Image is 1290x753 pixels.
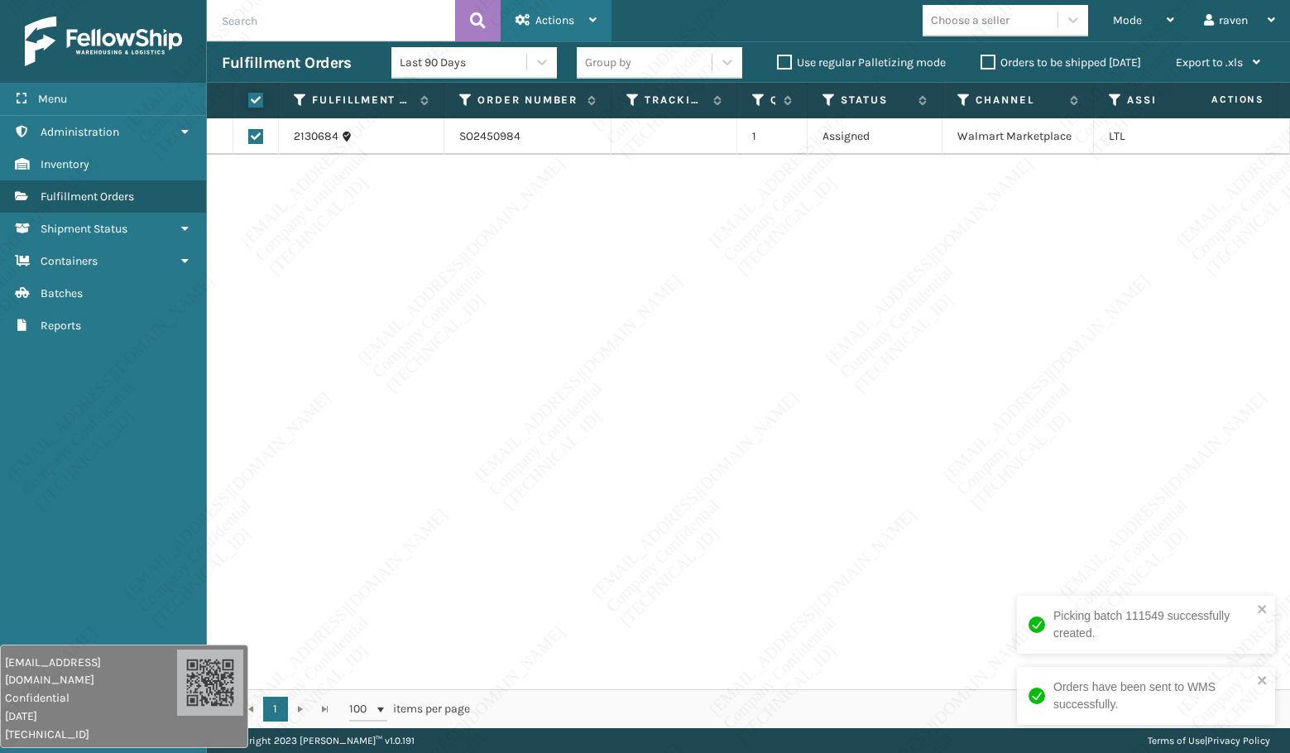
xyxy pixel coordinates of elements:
[349,701,374,717] span: 100
[1159,86,1274,113] span: Actions
[841,93,910,108] label: Status
[585,54,631,71] div: Group by
[5,654,177,688] span: [EMAIL_ADDRESS][DOMAIN_NAME]
[1053,607,1252,642] div: Picking batch 111549 successfully created.
[1257,602,1268,618] button: close
[808,118,942,155] td: Assigned
[477,93,579,108] label: Order Number
[38,92,67,106] span: Menu
[41,125,119,139] span: Administration
[942,118,1094,155] td: Walmart Marketplace
[645,93,705,108] label: Tracking Number
[1053,679,1252,713] div: Orders have been sent to WMS successfully.
[1176,55,1243,70] span: Export to .xls
[41,157,89,171] span: Inventory
[535,13,574,27] span: Actions
[1127,93,1220,108] label: Assigned Carrier Service
[981,55,1141,70] label: Orders to be shipped [DATE]
[41,254,98,268] span: Containers
[312,93,412,108] label: Fulfillment Order Id
[1094,118,1252,155] td: LTL
[444,118,611,155] td: SO2450984
[5,689,177,707] span: Confidential
[400,54,528,71] div: Last 90 Days
[737,118,808,155] td: 1
[931,12,1009,29] div: Choose a seller
[227,728,415,753] p: Copyright 2023 [PERSON_NAME]™ v 1.0.191
[976,93,1062,108] label: Channel
[294,128,338,145] a: 2130684
[25,17,182,66] img: logo
[41,189,134,204] span: Fulfillment Orders
[349,697,470,722] span: items per page
[777,55,946,70] label: Use regular Palletizing mode
[41,222,127,236] span: Shipment Status
[5,726,177,743] span: [TECHNICAL_ID]
[41,319,81,333] span: Reports
[5,707,177,725] span: [DATE]
[263,697,288,722] a: 1
[770,93,775,108] label: Quantity
[493,701,1272,717] div: 1 - 1 of 1 items
[1113,13,1142,27] span: Mode
[41,286,83,300] span: Batches
[1257,674,1268,689] button: close
[222,53,351,73] h3: Fulfillment Orders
